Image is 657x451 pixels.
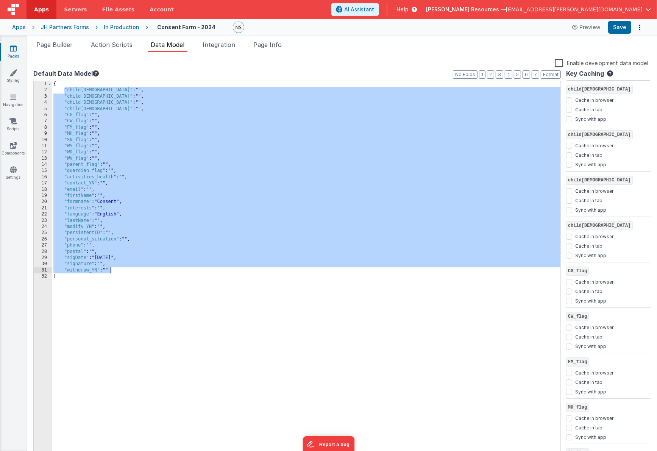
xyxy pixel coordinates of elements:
[34,174,52,180] div: 16
[64,6,87,13] span: Servers
[34,224,52,230] div: 24
[34,94,52,100] div: 3
[575,105,602,113] label: Cache in tab
[34,193,52,199] div: 19
[34,143,52,149] div: 11
[12,23,26,31] div: Apps
[575,287,602,295] label: Cache in tab
[203,41,235,48] span: Integration
[566,130,633,139] span: child[DEMOGRAPHIC_DATA]
[36,41,73,48] span: Page Builder
[506,6,643,13] span: [EMAIL_ADDRESS][PERSON_NAME][DOMAIN_NAME]
[575,196,602,204] label: Cache in tab
[575,206,606,213] label: Sync with app
[575,368,613,376] label: Cache in browser
[34,87,52,93] div: 2
[555,58,648,67] label: Enable development data model
[575,242,602,249] label: Cache in tab
[566,221,633,230] span: child[DEMOGRAPHIC_DATA]
[566,403,589,412] span: MH_flag
[34,106,52,112] div: 5
[34,125,52,131] div: 8
[34,118,52,124] div: 7
[575,251,606,259] label: Sync with app
[34,236,52,242] div: 26
[575,278,613,285] label: Cache in browser
[33,69,99,78] button: Default Data Model
[566,357,589,367] span: FM_flag
[575,378,602,385] label: Cache in tab
[233,22,244,33] img: 9faf6a77355ab8871252342ae372224e
[575,387,606,395] label: Sync with app
[253,41,282,48] span: Page Info
[34,162,52,168] div: 14
[34,261,52,267] div: 30
[575,187,613,194] label: Cache in browser
[566,85,633,94] span: child[DEMOGRAPHIC_DATA]
[575,232,613,240] label: Cache in browser
[523,70,530,79] button: 6
[34,100,52,106] div: 4
[34,187,52,193] div: 18
[575,297,606,304] label: Sync with app
[496,70,503,79] button: 3
[566,70,604,77] h4: Key Caching
[575,141,613,149] label: Cache in browser
[608,21,631,34] button: Save
[34,149,52,155] div: 12
[575,423,602,431] label: Cache in tab
[34,230,52,236] div: 25
[567,21,605,33] button: Preview
[566,176,633,185] span: child[DEMOGRAPHIC_DATA]
[34,168,52,174] div: 15
[34,267,52,273] div: 31
[34,273,52,279] div: 32
[575,160,606,168] label: Sync with app
[426,6,651,13] button: [PERSON_NAME] Resources — [EMAIL_ADDRESS][PERSON_NAME][DOMAIN_NAME]
[34,249,52,255] div: 28
[34,242,52,248] div: 27
[575,433,606,440] label: Sync with app
[532,70,539,79] button: 7
[344,6,374,13] span: AI Assistant
[505,70,512,79] button: 4
[157,24,215,30] h4: Consent Form - 2024
[575,115,606,122] label: Sync with app
[575,96,613,103] label: Cache in browser
[487,70,494,79] button: 2
[34,205,52,211] div: 21
[91,41,133,48] span: Action Scripts
[34,131,52,137] div: 9
[514,70,521,79] button: 5
[34,199,52,205] div: 20
[34,112,52,118] div: 6
[575,414,613,421] label: Cache in browser
[575,151,602,158] label: Cache in tab
[151,41,184,48] span: Data Model
[575,323,613,331] label: Cache in browser
[479,70,485,79] button: 1
[575,342,606,350] label: Sync with app
[102,6,135,13] span: File Assets
[34,156,52,162] div: 13
[396,6,409,13] span: Help
[453,70,478,79] button: No Folds
[34,137,52,143] div: 10
[34,218,52,224] div: 23
[34,81,52,87] div: 1
[634,22,645,33] button: Options
[426,6,506,13] span: [PERSON_NAME] Resources —
[566,312,589,321] span: CW_flag
[34,6,49,13] span: Apps
[575,332,602,340] label: Cache in tab
[331,3,379,16] button: AI Assistant
[34,211,52,217] div: 22
[566,267,589,276] span: CG_flag
[541,70,561,79] button: Format
[34,180,52,186] div: 17
[41,23,89,31] div: JH Partners Forms
[104,23,139,31] div: In Production
[34,255,52,261] div: 29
